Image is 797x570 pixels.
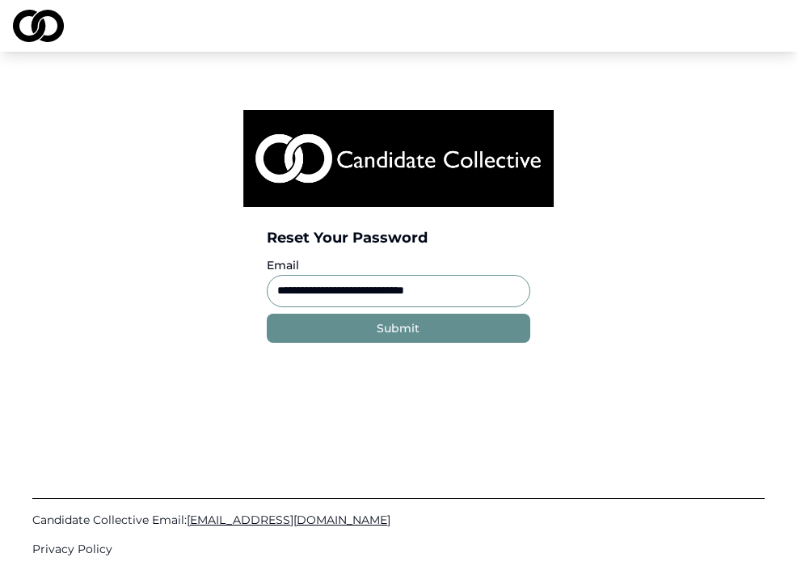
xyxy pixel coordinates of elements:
[267,226,529,249] div: Reset Your Password
[267,258,299,272] label: Email
[13,10,64,42] img: logo
[32,512,765,528] a: Candidate Collective Email:[EMAIL_ADDRESS][DOMAIN_NAME]
[267,314,529,343] button: Submit
[377,320,420,336] div: Submit
[243,110,554,207] img: logo
[32,541,765,557] a: Privacy Policy
[187,513,390,527] span: [EMAIL_ADDRESS][DOMAIN_NAME]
